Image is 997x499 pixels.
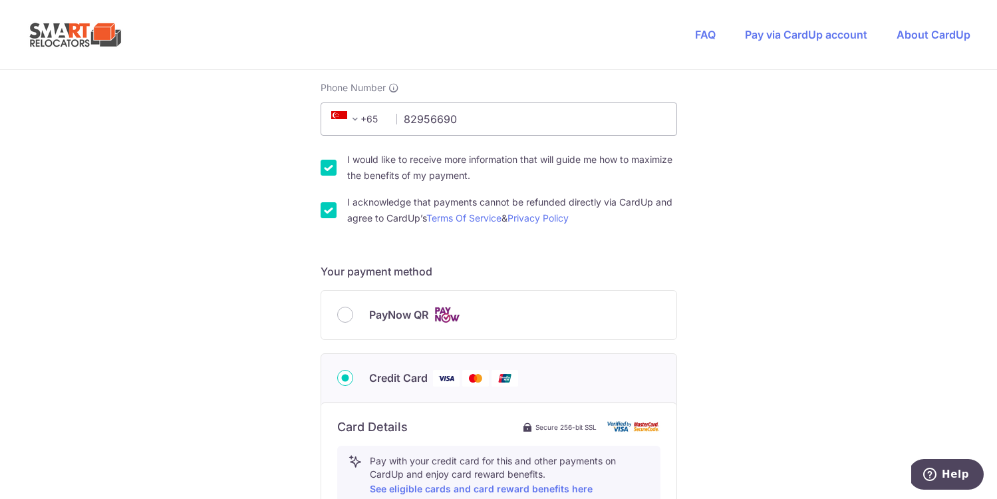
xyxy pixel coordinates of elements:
img: card secure [607,421,660,432]
div: Credit Card Visa Mastercard Union Pay [337,370,660,387]
span: PayNow QR [369,307,428,323]
a: Privacy Policy [507,212,569,224]
label: I would like to receive more information that will guide me how to maximize the benefits of my pa... [347,152,677,184]
img: Union Pay [492,370,518,387]
img: Mastercard [462,370,489,387]
a: See eligible cards and card reward benefits here [370,483,593,494]
img: Cards logo [434,307,460,323]
h5: Your payment method [321,263,677,279]
a: About CardUp [897,28,970,41]
h6: Card Details [337,419,408,435]
iframe: Opens a widget where you can find more information [911,459,984,492]
label: I acknowledge that payments cannot be refunded directly via CardUp and agree to CardUp’s & [347,194,677,226]
span: Credit Card [369,370,428,386]
span: +65 [327,111,387,127]
span: Secure 256-bit SSL [535,422,597,432]
a: Terms Of Service [426,212,501,224]
span: Phone Number [321,81,386,94]
p: Pay with your credit card for this and other payments on CardUp and enjoy card reward benefits. [370,454,649,497]
a: Pay via CardUp account [745,28,867,41]
a: FAQ [695,28,716,41]
div: PayNow QR Cards logo [337,307,660,323]
span: +65 [331,111,363,127]
img: Visa [433,370,460,387]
